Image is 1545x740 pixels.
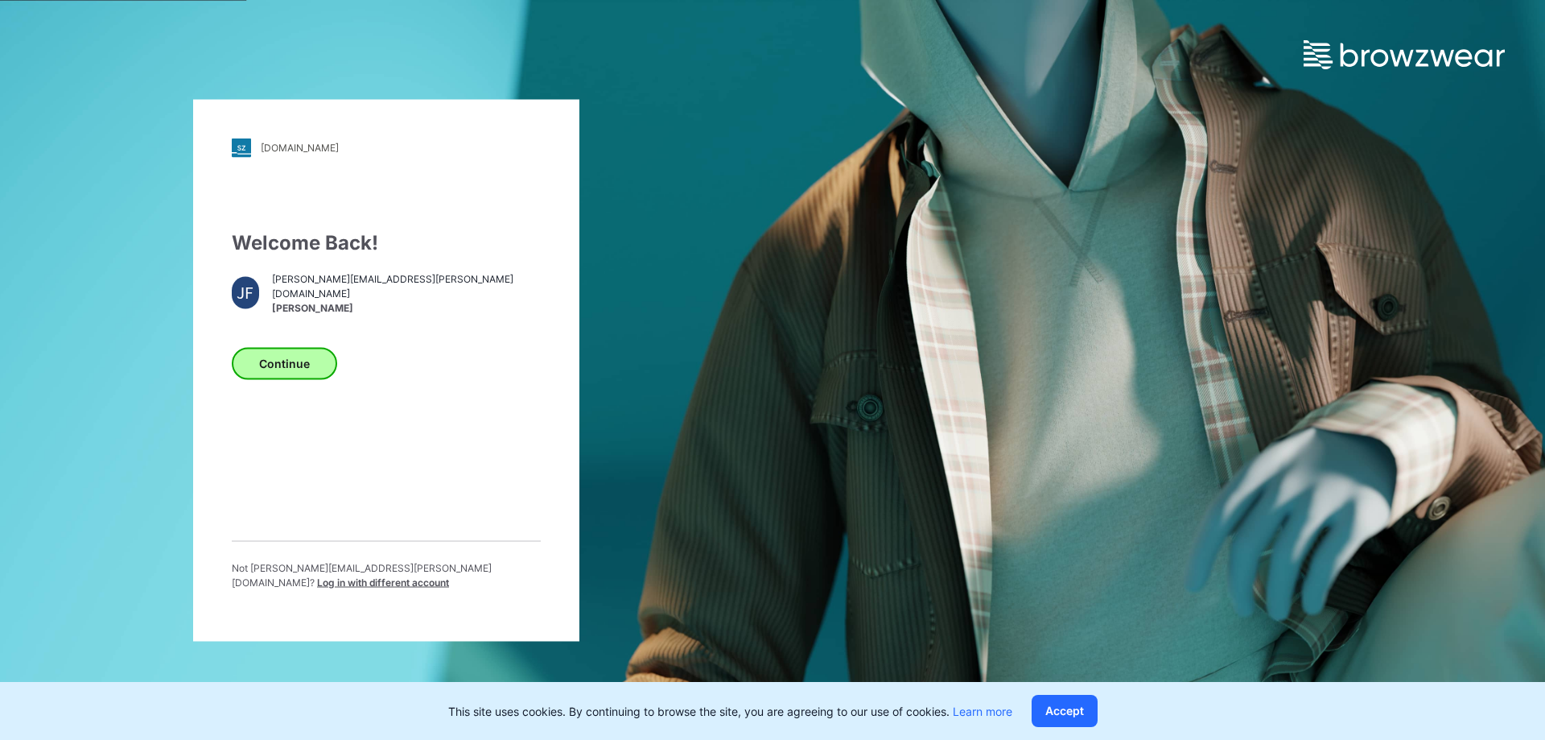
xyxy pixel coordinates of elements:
[272,301,541,316] span: [PERSON_NAME]
[232,138,541,157] a: [DOMAIN_NAME]
[261,142,339,154] div: [DOMAIN_NAME]
[232,347,337,379] button: Continue
[1304,40,1505,69] img: browzwear-logo.e42bd6dac1945053ebaf764b6aa21510.svg
[448,703,1012,720] p: This site uses cookies. By continuing to browse the site, you are agreeing to our use of cookies.
[953,705,1012,718] a: Learn more
[232,138,251,157] img: stylezone-logo.562084cfcfab977791bfbf7441f1a819.svg
[272,272,541,301] span: [PERSON_NAME][EMAIL_ADDRESS][PERSON_NAME][DOMAIN_NAME]
[317,576,449,588] span: Log in with different account
[232,228,541,257] div: Welcome Back!
[232,276,259,308] div: JF
[1032,695,1098,727] button: Accept
[232,560,541,589] p: Not [PERSON_NAME][EMAIL_ADDRESS][PERSON_NAME][DOMAIN_NAME] ?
